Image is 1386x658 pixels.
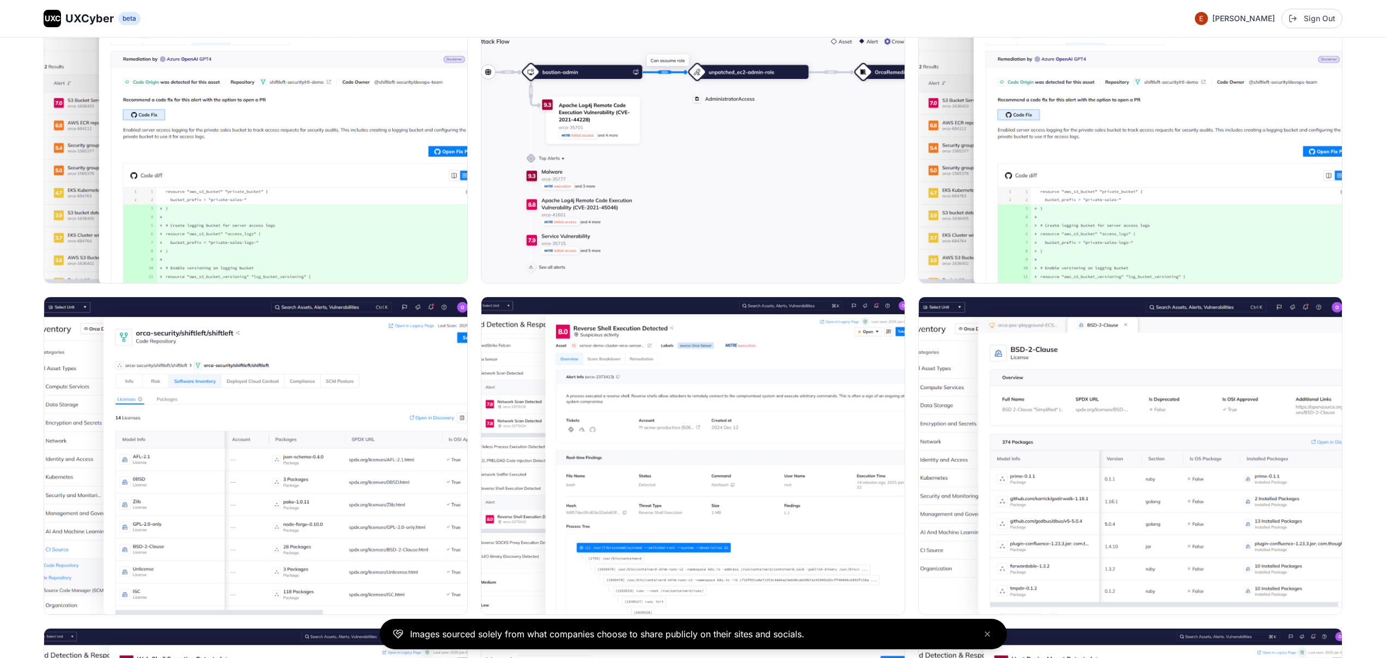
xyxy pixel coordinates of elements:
img: Orca image 63 [919,297,1342,614]
span: beta [118,12,141,25]
span: UXC [45,13,60,24]
span: [PERSON_NAME] [1212,13,1275,24]
img: Profile [1195,12,1208,25]
img: Orca image 62 [481,297,905,614]
p: Images sourced solely from what companies choose to share publicly on their sites and socials. [410,628,804,641]
img: Orca image 61 [44,297,467,614]
span: UXCyber [65,11,114,26]
button: Sign Out [1281,9,1342,28]
button: Close banner [981,628,994,641]
a: UXCUXCyberbeta [44,10,141,27]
